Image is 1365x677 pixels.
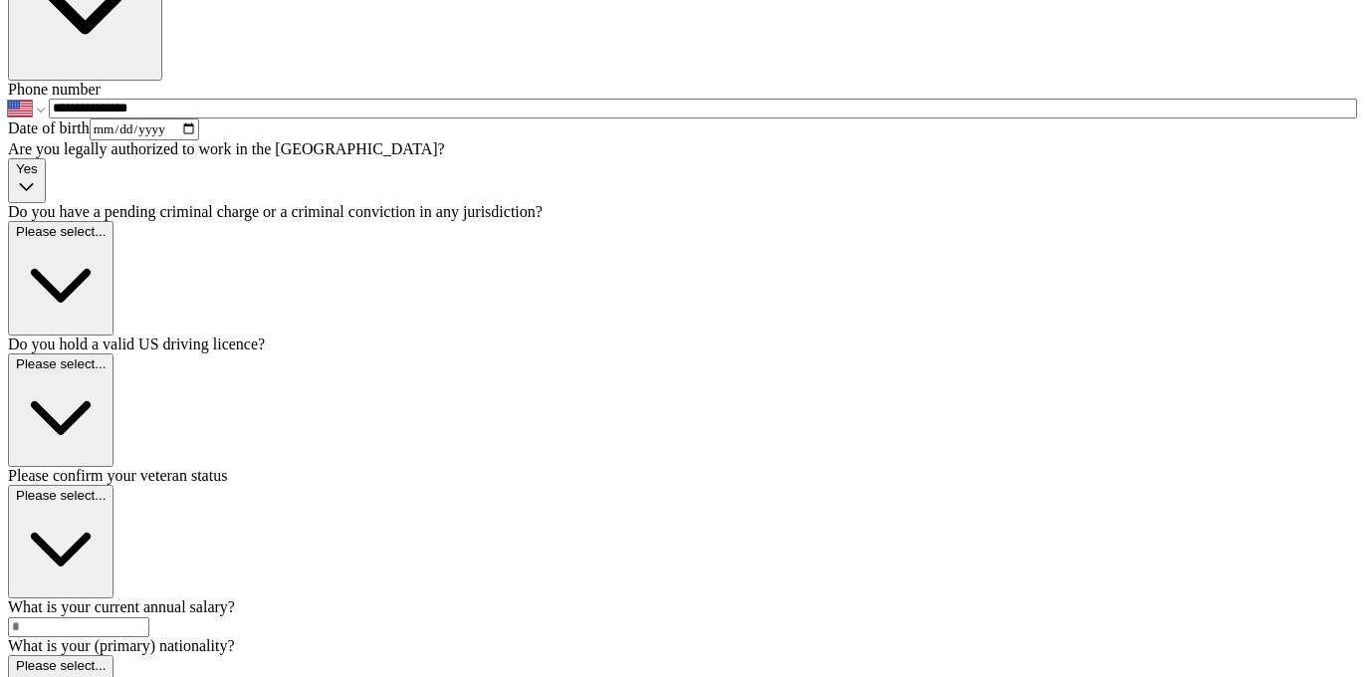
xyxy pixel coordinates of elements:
[8,485,114,598] button: Please select...
[8,637,234,654] label: What is your (primary) nationality?
[16,161,38,176] span: Yes
[8,336,265,352] label: Do you hold a valid US driving licence?
[8,221,114,335] button: Please select...
[8,353,114,467] button: Please select...
[8,140,445,157] label: Are you legally authorized to work in the [GEOGRAPHIC_DATA]?
[8,467,227,484] label: Please confirm your veteran status
[8,81,101,98] label: Phone number
[16,658,106,673] span: Please select...
[16,488,106,503] span: Please select...
[8,119,90,136] label: Date of birth
[16,224,106,239] span: Please select...
[16,356,106,371] span: Please select...
[8,158,46,204] button: Yes
[8,203,543,220] label: Do you have a pending criminal charge or a criminal conviction in any jurisdiction?
[8,598,235,615] label: What is your current annual salary?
